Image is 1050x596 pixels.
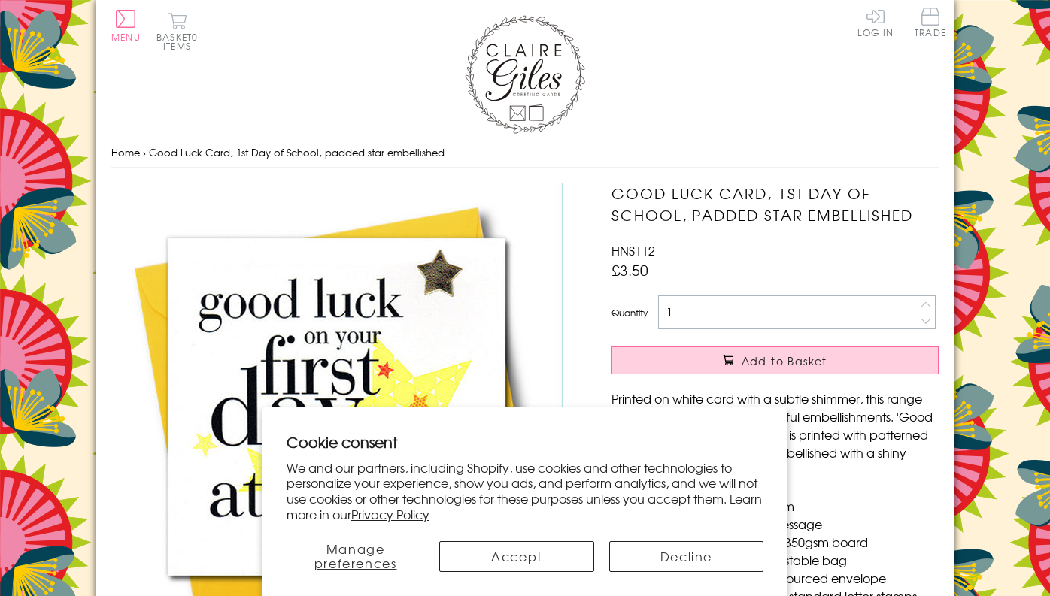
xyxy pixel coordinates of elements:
button: Add to Basket [611,346,939,374]
a: Home [111,145,140,159]
h1: Good Luck Card, 1st Day of School, padded star embellished [611,183,939,226]
span: 0 items [163,30,198,53]
span: › [143,145,146,159]
p: Printed on white card with a subtle shimmer, this range has large graphics and beautiful embellis... [611,389,939,480]
span: Menu [111,30,141,44]
button: Menu [111,10,141,41]
a: Log In [857,8,894,37]
span: HNS112 [611,241,655,259]
span: Trade [915,8,946,37]
p: We and our partners, including Shopify, use cookies and other technologies to personalize your ex... [287,460,763,522]
img: Claire Giles Greetings Cards [465,15,585,134]
button: Manage preferences [287,541,424,572]
a: Privacy Policy [351,505,429,523]
span: Manage preferences [314,540,397,572]
a: Trade [915,8,946,40]
label: Quantity [611,306,648,319]
span: Add to Basket [742,353,827,368]
nav: breadcrumbs [111,138,939,168]
h2: Cookie consent [287,431,763,452]
button: Decline [609,541,763,572]
button: Accept [439,541,593,572]
span: Good Luck Card, 1st Day of School, padded star embellished [149,145,445,159]
button: Basket0 items [156,12,198,50]
span: £3.50 [611,259,648,280]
